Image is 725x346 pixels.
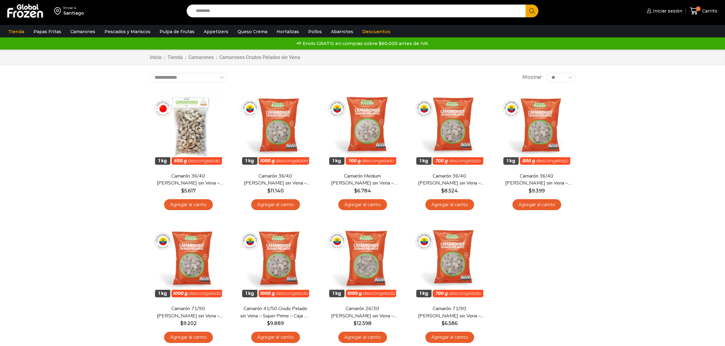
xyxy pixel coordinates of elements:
bdi: 9.399 [529,188,545,194]
a: Camarón 36/40 [PERSON_NAME] sin Vena – Silver – Caja 10 kg [414,173,484,187]
span: $ [441,188,444,194]
a: Camarón 41/50 Crudo Pelado sin Vena – Super Prime – Caja 10 kg [240,305,310,319]
span: Mostrar [522,74,542,81]
a: Camarón 71/90 [PERSON_NAME] sin Vena – Super Prime – Caja 10 kg [153,305,223,319]
h1: Camarones Crudos Pelados sin Vena [219,54,300,60]
a: Inicio [150,54,162,61]
a: Abarrotes [328,26,356,37]
span: $ [181,188,184,194]
div: Santiago [63,10,84,16]
bdi: 6.784 [354,188,371,194]
a: Camarón 36/40 [PERSON_NAME] sin Vena – Super Prime – Caja 10 kg [240,173,310,187]
a: Camarones [188,54,214,61]
a: Pescados y Mariscos [101,26,153,37]
a: Camarón Medium [PERSON_NAME] sin Vena – Silver – Caja 10 kg [327,173,397,187]
span: Iniciar sesión [651,8,682,14]
nav: Breadcrumb [150,54,300,61]
a: Pollos [305,26,325,37]
span: $ [442,320,445,326]
a: Agregar al carrito: “Camarón 26/30 Crudo Pelado sin Vena - Super Prime - Caja 10 kg” [338,332,387,343]
a: Agregar al carrito: “Camarón 41/50 Crudo Pelado sin Vena - Super Prime - Caja 10 kg” [251,332,300,343]
a: Agregar al carrito: “Camarón Medium Crudo Pelado sin Vena - Silver - Caja 10 kg” [338,199,387,210]
span: $ [529,188,532,194]
a: Camarón 71/90 [PERSON_NAME] sin Vena – Silver – Caja 10 kg [414,305,484,319]
a: Pulpa de Frutas [157,26,198,37]
span: $ [267,320,270,326]
a: Agregar al carrito: “Camarón 36/40 Crudo Pelado sin Vena - Silver - Caja 10 kg” [425,199,474,210]
a: Appetizers [201,26,231,37]
span: $ [267,188,270,194]
span: $ [354,320,357,326]
bdi: 8.524 [441,188,458,194]
a: Descuentos [359,26,393,37]
span: $ [354,188,357,194]
a: 0 Carrito [688,4,719,18]
a: Agregar al carrito: “Camarón 71/90 Crudo Pelado sin Vena - Silver - Caja 10 kg” [425,332,474,343]
a: Queso Crema [234,26,270,37]
bdi: 5.617 [181,188,196,194]
bdi: 9.889 [267,320,284,326]
a: Hortalizas [273,26,302,37]
span: 0 [696,6,701,11]
span: Carrito [701,8,717,14]
a: Iniciar sesión [645,5,682,17]
img: address-field-icon.svg [54,6,63,16]
button: Search button [526,5,538,17]
a: Camarón 36/40 [PERSON_NAME] sin Vena – Bronze – Caja 10 kg [153,173,223,187]
bdi: 9.202 [180,320,197,326]
a: Agregar al carrito: “Camarón 71/90 Crudo Pelado sin Vena - Super Prime - Caja 10 kg” [164,332,213,343]
div: Enviar a [63,6,84,10]
a: Camarón 36/40 [PERSON_NAME] sin Vena – Gold – Caja 10 kg [502,173,572,187]
a: Agregar al carrito: “Camarón 36/40 Crudo Pelado sin Vena - Super Prime - Caja 10 kg” [251,199,300,210]
a: Tienda [167,54,183,61]
bdi: 12.598 [354,320,371,326]
a: Camarón 26/30 [PERSON_NAME] sin Vena – Super Prime – Caja 10 kg [327,305,397,319]
a: Tienda [5,26,27,37]
a: Papas Fritas [30,26,64,37]
select: Pedido de la tienda [150,73,227,82]
a: Agregar al carrito: “Camarón 36/40 Crudo Pelado sin Vena - Bronze - Caja 10 kg” [164,199,213,210]
bdi: 11.140 [267,188,284,194]
a: Agregar al carrito: “Camarón 36/40 Crudo Pelado sin Vena - Gold - Caja 10 kg” [512,199,561,210]
a: Camarones [67,26,98,37]
span: $ [180,320,183,326]
bdi: 6.586 [442,320,458,326]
